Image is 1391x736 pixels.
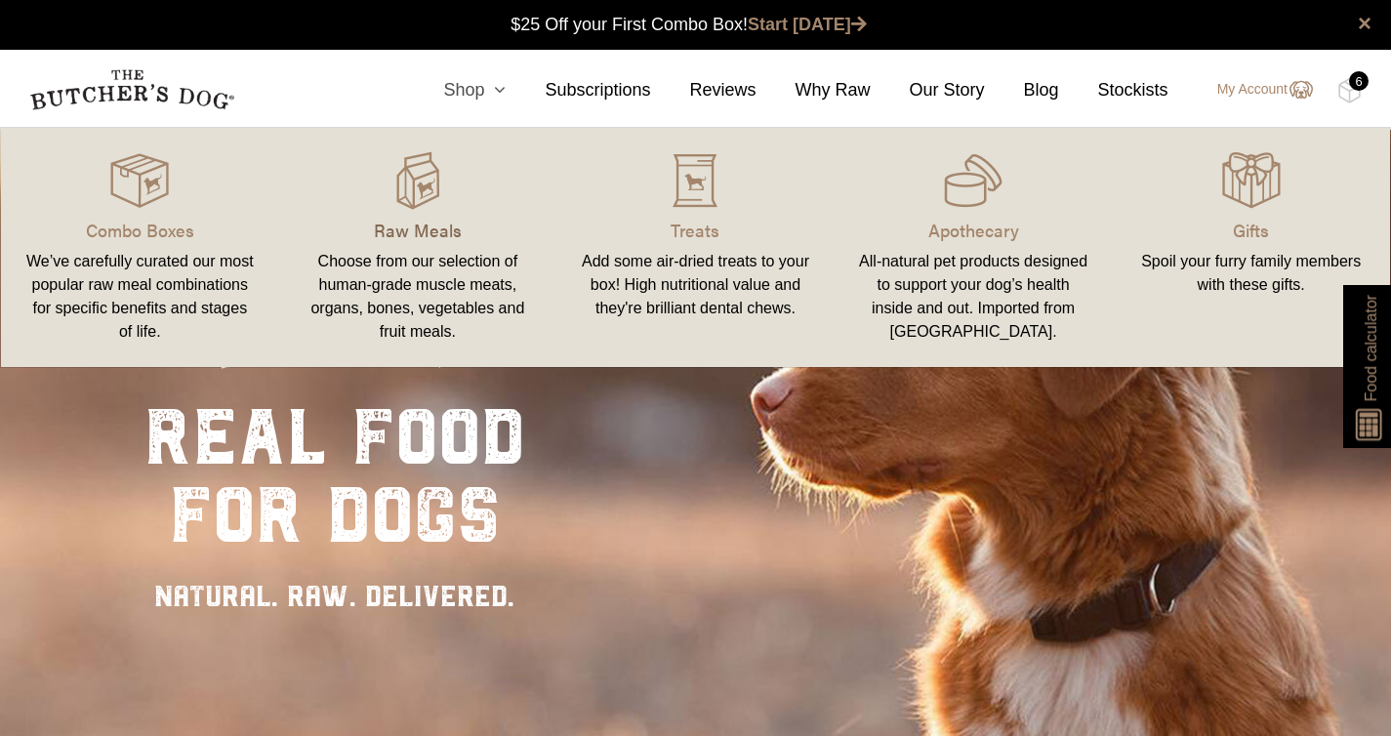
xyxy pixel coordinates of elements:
a: Combo Boxes We’ve carefully curated our most popular raw meal combinations for specific benefits ... [1,147,279,348]
a: My Account [1198,78,1313,102]
a: Reviews [650,77,756,103]
span: Food calculator [1359,295,1382,401]
a: Treats Add some air-dried treats to your box! High nutritional value and they're brilliant dental... [556,147,835,348]
p: Raw Meals [303,217,534,243]
div: NATURAL. RAW. DELIVERED. [144,574,525,618]
img: TBD_Cart-Full.png [1337,78,1362,103]
div: Choose from our selection of human-grade muscle meats, organs, bones, vegetables and fruit meals. [303,250,534,344]
a: Shop [404,77,506,103]
a: Apothecary All-natural pet products designed to support your dog’s health inside and out. Importe... [835,147,1113,348]
a: Gifts Spoil your furry family members with these gifts. [1112,147,1390,348]
a: Blog [985,77,1059,103]
a: Start [DATE] [748,15,867,34]
div: real food for dogs [144,398,525,554]
a: Raw Meals Choose from our selection of human-grade muscle meats, organs, bones, vegetables and fr... [279,147,557,348]
p: Treats [580,217,811,243]
a: Stockists [1059,77,1168,103]
div: All-natural pet products designed to support your dog’s health inside and out. Imported from [GEO... [858,250,1089,344]
div: Add some air-dried treats to your box! High nutritional value and they're brilliant dental chews. [580,250,811,320]
a: close [1358,12,1371,35]
a: Our Story [871,77,985,103]
p: Apothecary [858,217,1089,243]
div: 6 [1349,71,1369,91]
div: We’ve carefully curated our most popular raw meal combinations for specific benefits and stages o... [24,250,256,344]
a: Why Raw [757,77,871,103]
a: Subscriptions [506,77,650,103]
p: Gifts [1135,217,1367,243]
div: Spoil your furry family members with these gifts. [1135,250,1367,297]
p: Combo Boxes [24,217,256,243]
